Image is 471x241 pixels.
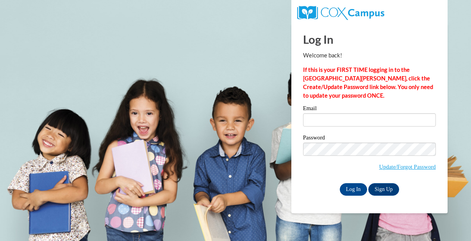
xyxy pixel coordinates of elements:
[340,183,367,196] input: Log In
[297,6,384,20] img: COX Campus
[303,66,433,99] strong: If this is your FIRST TIME logging in to the [GEOGRAPHIC_DATA][PERSON_NAME], click the Create/Upd...
[379,164,436,170] a: Update/Forgot Password
[303,51,436,60] p: Welcome back!
[303,105,436,113] label: Email
[368,183,399,196] a: Sign Up
[303,135,436,143] label: Password
[303,31,436,47] h1: Log In
[297,9,384,16] a: COX Campus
